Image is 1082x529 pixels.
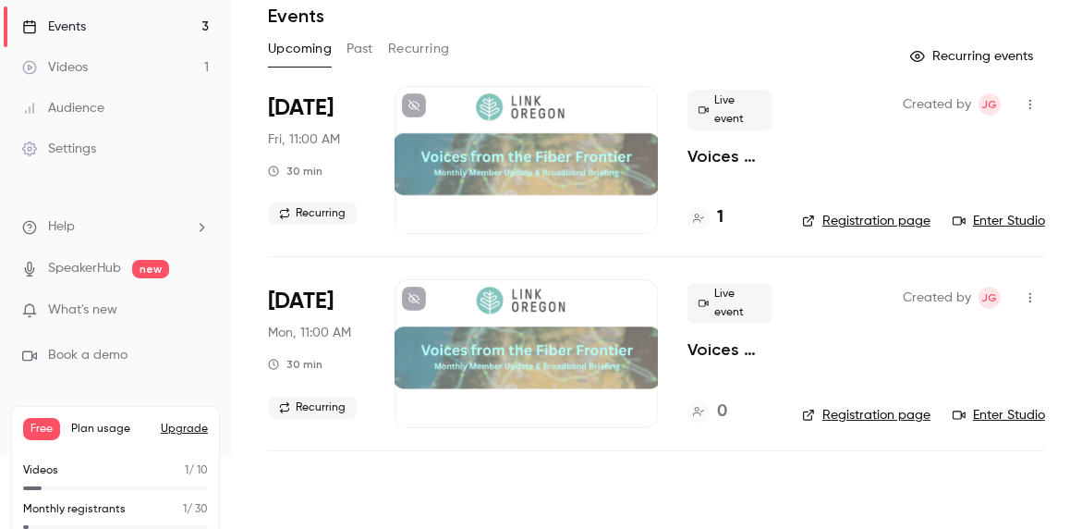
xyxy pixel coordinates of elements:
span: 1 [185,465,188,476]
span: [DATE] [268,287,334,316]
span: JG [982,93,998,116]
div: 30 min [268,164,322,178]
span: 1 [183,504,187,515]
span: Live event [687,90,772,130]
p: / 30 [183,501,208,518]
a: 0 [687,400,727,424]
button: Upcoming [268,34,332,64]
div: Settings [22,140,96,158]
p: Monthly registrants [23,501,126,518]
span: JG [982,287,998,309]
p: Videos [23,462,58,479]
div: Videos [22,58,88,77]
div: Aug 22 Fri, 11:00 AM (America/Los Angeles) [268,86,365,234]
h4: 0 [717,400,727,424]
a: Registration page [802,406,930,424]
span: Free [23,418,60,440]
span: Created by [903,287,971,309]
span: Live event [687,283,772,324]
h1: Events [268,5,324,27]
span: Help [48,217,75,237]
span: Mon, 11:00 AM [268,324,351,342]
a: 1 [687,205,723,230]
span: Fri, 11:00 AM [268,130,340,149]
h4: 1 [717,205,723,230]
span: Jerry Gaube [979,287,1001,309]
a: Voices from the Fiber Frontier - Monthly Member Update & Broadband Briefing [687,338,772,361]
span: Jerry Gaube [979,93,1001,116]
li: help-dropdown-opener [22,217,209,237]
span: Recurring [268,203,357,225]
span: Recurring [268,397,357,419]
div: Events [22,18,86,36]
span: Created by [903,93,971,116]
span: What's new [48,301,117,320]
div: Audience [22,99,104,117]
a: Registration page [802,212,930,230]
button: Past [346,34,373,64]
div: 30 min [268,357,322,372]
button: Recurring [388,34,450,64]
button: Upgrade [161,422,208,437]
a: Voices from the Fiber Frontier - Monthly Member Update & Broadband Briefing [687,145,772,167]
a: Enter Studio [953,212,1045,230]
a: SpeakerHub [48,259,121,278]
span: [DATE] [268,93,334,123]
span: Book a demo [48,346,128,365]
p: / 10 [185,462,208,479]
div: Sep 22 Mon, 11:00 AM (America/Los Angeles) [268,279,365,427]
button: Recurring events [902,42,1045,71]
a: Enter Studio [953,406,1045,424]
span: new [132,260,169,278]
span: Plan usage [71,422,150,437]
